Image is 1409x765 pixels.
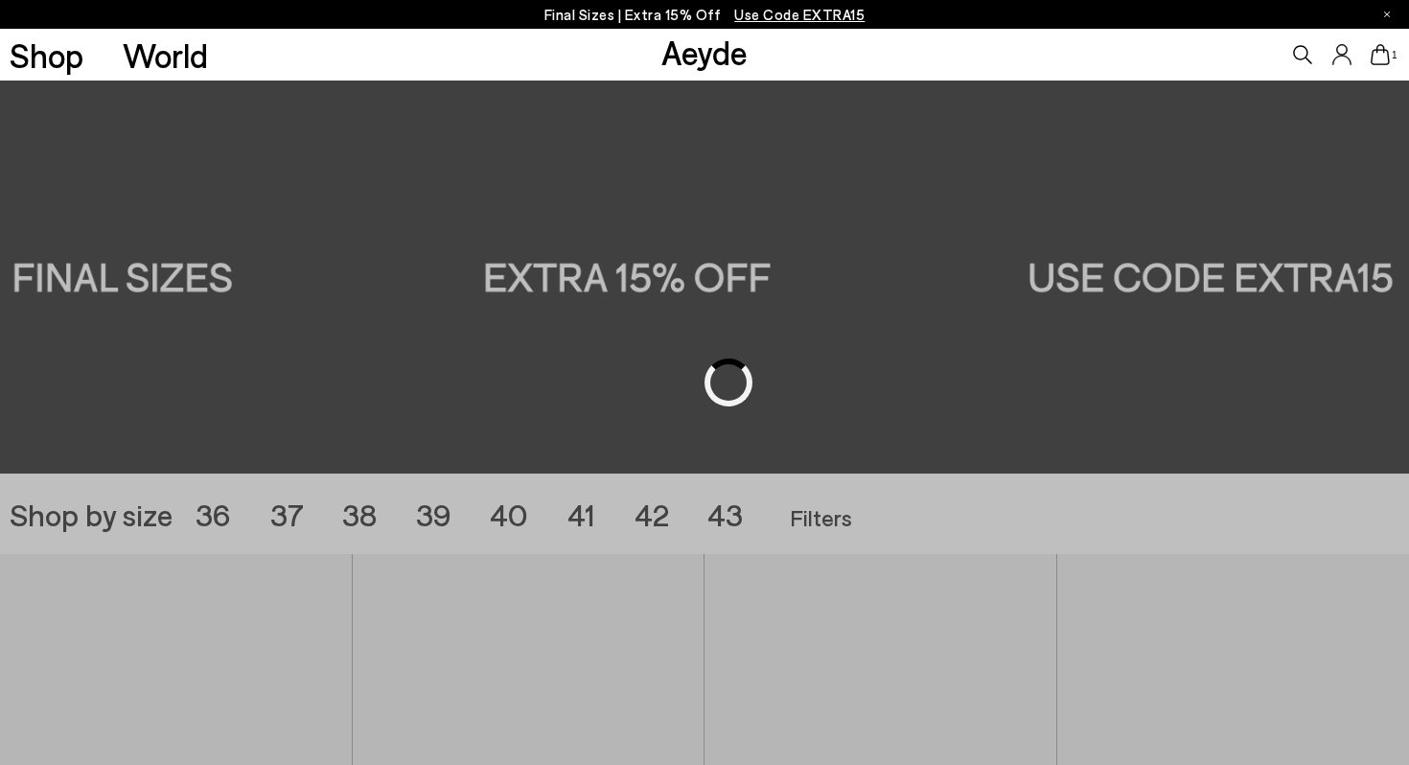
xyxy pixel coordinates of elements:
[1371,44,1390,65] a: 1
[10,38,83,72] a: Shop
[544,3,866,27] p: Final Sizes | Extra 15% Off
[1390,50,1399,60] span: 1
[734,6,865,23] span: Navigate to /collections/ss25-final-sizes
[123,38,208,72] a: World
[661,32,748,72] a: Aeyde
